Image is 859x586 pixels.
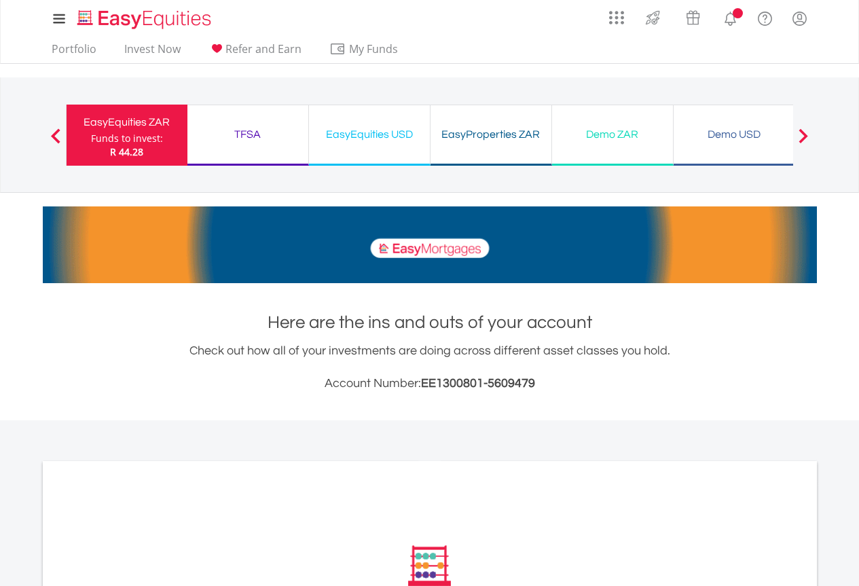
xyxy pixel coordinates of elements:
[317,125,422,144] div: EasyEquities USD
[42,135,69,149] button: Previous
[43,206,817,283] img: EasyMortage Promotion Banner
[203,42,307,63] a: Refer and Earn
[119,42,186,63] a: Invest Now
[600,3,633,25] a: AppsGrid
[790,135,817,149] button: Next
[713,3,748,31] a: Notifications
[682,7,704,29] img: vouchers-v2.svg
[196,125,300,144] div: TFSA
[225,41,301,56] span: Refer and Earn
[439,125,543,144] div: EasyProperties ZAR
[609,10,624,25] img: grid-menu-icon.svg
[748,3,782,31] a: FAQ's and Support
[43,374,817,393] h3: Account Number:
[75,113,179,132] div: EasyEquities ZAR
[682,125,786,144] div: Demo USD
[110,145,143,158] span: R 44.28
[43,342,817,393] div: Check out how all of your investments are doing across different asset classes you hold.
[329,40,418,58] span: My Funds
[91,132,163,145] div: Funds to invest:
[782,3,817,33] a: My Profile
[72,3,217,31] a: Home page
[421,377,535,390] span: EE1300801-5609479
[46,42,102,63] a: Portfolio
[43,310,817,335] h1: Here are the ins and outs of your account
[673,3,713,29] a: Vouchers
[642,7,664,29] img: thrive-v2.svg
[75,8,217,31] img: EasyEquities_Logo.png
[560,125,665,144] div: Demo ZAR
